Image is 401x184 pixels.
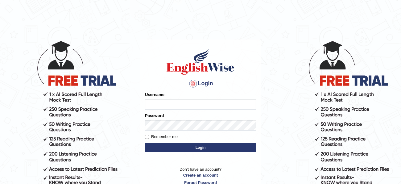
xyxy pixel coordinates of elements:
label: Username [145,92,164,98]
label: Password [145,113,164,119]
button: Login [145,143,256,152]
input: Remember me [145,135,149,139]
h4: Login [145,79,256,89]
img: Logo of English Wise sign in for intelligent practice with AI [165,48,236,76]
a: Create an account [145,172,256,178]
label: Remember me [145,134,178,140]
